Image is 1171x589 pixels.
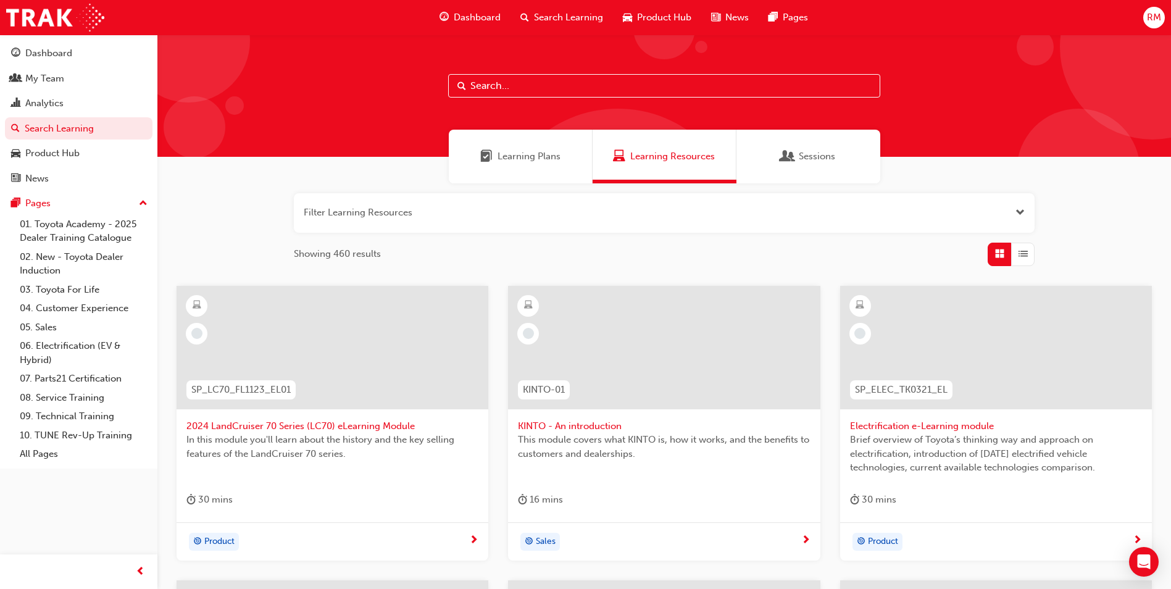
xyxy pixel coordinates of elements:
[5,142,152,165] a: Product Hub
[454,10,501,25] span: Dashboard
[5,67,152,90] a: My Team
[191,383,291,397] span: SP_LC70_FL1123_EL01
[593,130,736,183] a: Learning ResourcesLearning Resources
[15,445,152,464] a: All Pages
[613,149,625,164] span: Learning Resources
[15,280,152,299] a: 03. Toyota For Life
[457,79,466,93] span: Search
[508,286,820,561] a: KINTO-01KINTO - An introductionThis module covers what KINTO is, how it works, and the benefits t...
[1015,206,1025,220] button: Open the filter
[613,5,701,30] a: car-iconProduct Hub
[510,5,613,30] a: search-iconSearch Learning
[15,248,152,280] a: 02. New - Toyota Dealer Induction
[25,146,80,161] div: Product Hub
[191,328,202,339] span: learningRecordVerb_NONE-icon
[840,286,1152,561] a: SP_ELEC_TK0321_ELElectrification e-Learning moduleBrief overview of Toyota’s thinking way and app...
[523,328,534,339] span: learningRecordVerb_NONE-icon
[850,492,896,508] div: 30 mins
[186,492,196,508] span: duration-icon
[193,298,201,314] span: learningResourceType_ELEARNING-icon
[850,492,859,508] span: duration-icon
[725,10,749,25] span: News
[11,73,20,85] span: people-icon
[11,98,20,109] span: chart-icon
[518,419,810,433] span: KINTO - An introduction
[769,10,778,25] span: pages-icon
[449,130,593,183] a: Learning PlansLearning Plans
[1133,535,1142,546] span: next-icon
[701,5,759,30] a: news-iconNews
[11,48,20,59] span: guage-icon
[1143,7,1165,28] button: RM
[534,10,603,25] span: Search Learning
[5,192,152,215] button: Pages
[186,492,233,508] div: 30 mins
[781,149,794,164] span: Sessions
[799,149,835,164] span: Sessions
[6,4,104,31] img: Trak
[630,149,715,164] span: Learning Resources
[524,298,533,314] span: learningResourceType_ELEARNING-icon
[518,492,527,508] span: duration-icon
[856,298,864,314] span: learningResourceType_ELEARNING-icon
[5,92,152,115] a: Analytics
[25,196,51,211] div: Pages
[5,42,152,65] a: Dashboard
[448,74,880,98] input: Search...
[25,46,72,61] div: Dashboard
[850,419,1142,433] span: Electrification e-Learning module
[783,10,808,25] span: Pages
[736,130,880,183] a: SessionsSessions
[850,433,1142,475] span: Brief overview of Toyota’s thinking way and approach on electrification, introduction of [DATE] e...
[186,433,478,461] span: In this module you'll learn about the history and the key selling features of the LandCruiser 70 ...
[525,534,533,550] span: target-icon
[204,535,235,549] span: Product
[11,148,20,159] span: car-icon
[469,535,478,546] span: next-icon
[995,247,1004,261] span: Grid
[15,407,152,426] a: 09. Technical Training
[623,10,632,25] span: car-icon
[15,336,152,369] a: 06. Electrification (EV & Hybrid)
[440,10,449,25] span: guage-icon
[136,564,145,580] span: prev-icon
[801,535,811,546] span: next-icon
[637,10,691,25] span: Product Hub
[294,247,381,261] span: Showing 460 results
[186,419,478,433] span: 2024 LandCruiser 70 Series (LC70) eLearning Module
[11,123,20,135] span: search-icon
[523,383,565,397] span: KINTO-01
[11,173,20,185] span: news-icon
[857,534,865,550] span: target-icon
[15,215,152,248] a: 01. Toyota Academy - 2025 Dealer Training Catalogue
[25,172,49,186] div: News
[11,198,20,209] span: pages-icon
[711,10,720,25] span: news-icon
[15,318,152,337] a: 05. Sales
[25,72,64,86] div: My Team
[480,149,493,164] span: Learning Plans
[15,388,152,407] a: 08. Service Training
[1129,547,1159,577] div: Open Intercom Messenger
[498,149,560,164] span: Learning Plans
[139,196,148,212] span: up-icon
[759,5,818,30] a: pages-iconPages
[25,96,64,111] div: Analytics
[855,383,948,397] span: SP_ELEC_TK0321_EL
[5,40,152,192] button: DashboardMy TeamAnalyticsSearch LearningProduct HubNews
[1147,10,1161,25] span: RM
[15,299,152,318] a: 04. Customer Experience
[518,492,563,508] div: 16 mins
[520,10,529,25] span: search-icon
[1019,247,1028,261] span: List
[854,328,865,339] span: learningRecordVerb_NONE-icon
[518,433,810,461] span: This module covers what KINTO is, how it works, and the benefits to customers and dealerships.
[868,535,898,549] span: Product
[15,369,152,388] a: 07. Parts21 Certification
[15,426,152,445] a: 10. TUNE Rev-Up Training
[5,117,152,140] a: Search Learning
[536,535,556,549] span: Sales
